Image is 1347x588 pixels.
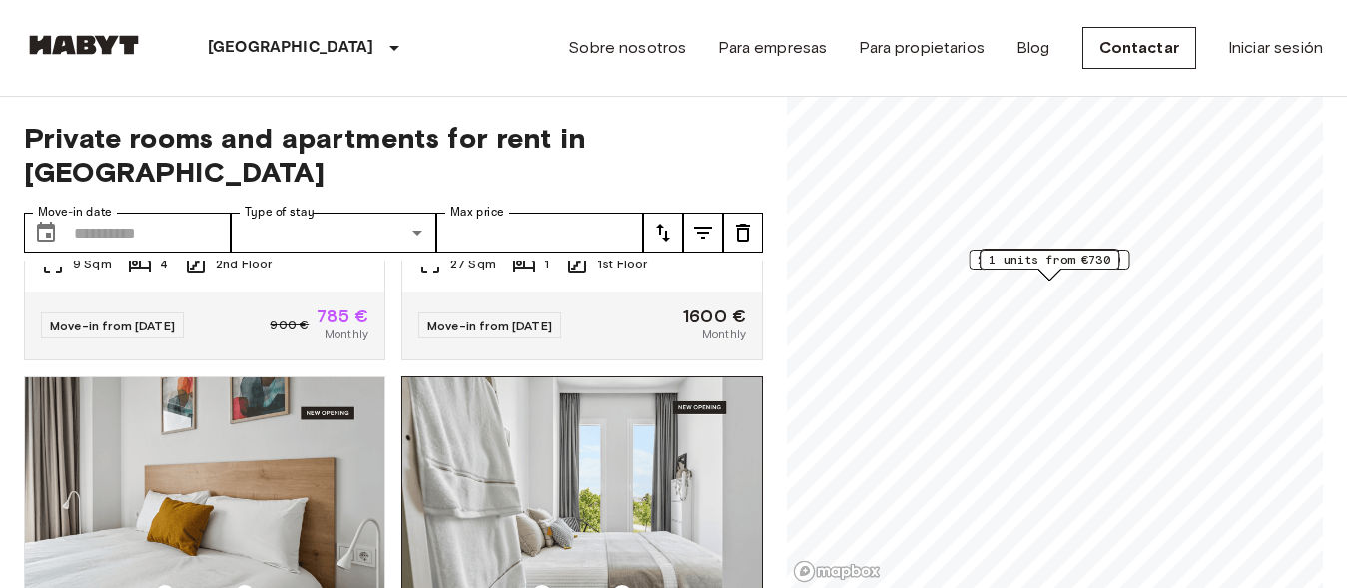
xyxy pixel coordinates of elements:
span: Private rooms and apartments for rent in [GEOGRAPHIC_DATA] [24,121,763,189]
a: Blog [1016,36,1050,60]
span: 1st Floor [597,255,647,273]
img: Habyt [24,35,144,55]
label: Max price [450,204,504,221]
span: 2nd Floor [216,255,272,273]
span: 1600 € [683,307,746,325]
span: 217 units from €1200 [978,251,1120,269]
p: [GEOGRAPHIC_DATA] [208,36,374,60]
div: Map marker [980,250,1119,281]
a: Contactar [1082,27,1196,69]
span: Move-in from [DATE] [427,318,552,333]
button: tune [683,213,723,253]
label: Move-in date [38,204,112,221]
a: Para empresas [718,36,827,60]
span: 785 € [317,307,368,325]
span: 900 € [270,316,309,334]
button: tune [723,213,763,253]
a: Mapbox logo [793,560,881,583]
div: Map marker [980,249,1119,280]
label: Type of stay [245,204,315,221]
span: 4 [160,255,168,273]
div: Map marker [969,250,1129,281]
span: 9 Sqm [73,255,112,273]
span: 1 [544,255,549,273]
a: Sobre nosotros [568,36,686,60]
span: Move-in from [DATE] [50,318,175,333]
button: tune [643,213,683,253]
span: 27 Sqm [450,255,496,273]
a: Para propietarios [859,36,985,60]
span: 1 units from €730 [989,251,1110,269]
span: Monthly [702,325,746,343]
span: Monthly [325,325,368,343]
a: Iniciar sesión [1228,36,1323,60]
button: Choose date [26,213,66,253]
